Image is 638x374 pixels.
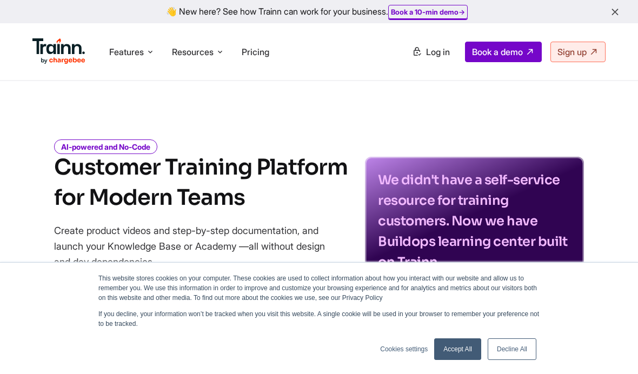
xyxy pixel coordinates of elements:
[54,152,348,213] h1: Customer Training Platform for Modern Teams
[242,46,269,57] a: Pricing
[550,42,606,62] a: Sign up
[380,344,428,354] a: Cookies settings
[6,6,632,17] div: 👋 New here? See how Trainn can work for your business.
[54,139,157,154] i: AI-powered and No-Code
[426,46,450,57] span: Log in
[406,42,456,62] a: Log in
[378,170,571,272] p: We didn't have a self-service resource for training customers. Now we have Buildops learning cent...
[391,8,465,16] a: Book a 10-min demo→
[32,38,85,64] img: Trainn Logo
[98,273,540,303] p: This website stores cookies on your computer. These cookies are used to collect information about...
[557,46,587,57] span: Sign up
[488,338,536,360] a: Decline All
[54,223,341,270] p: Create product videos and step-by-step documentation, and launch your Knowledge Base or Academy —...
[98,309,540,329] p: If you decline, your information won’t be tracked when you visit this website. A single cookie wi...
[472,46,523,57] span: Book a demo
[434,338,481,360] a: Accept All
[465,42,542,62] a: Book a demo
[172,46,214,58] span: Resources
[391,8,458,16] b: Book a 10-min demo
[109,46,144,58] span: Features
